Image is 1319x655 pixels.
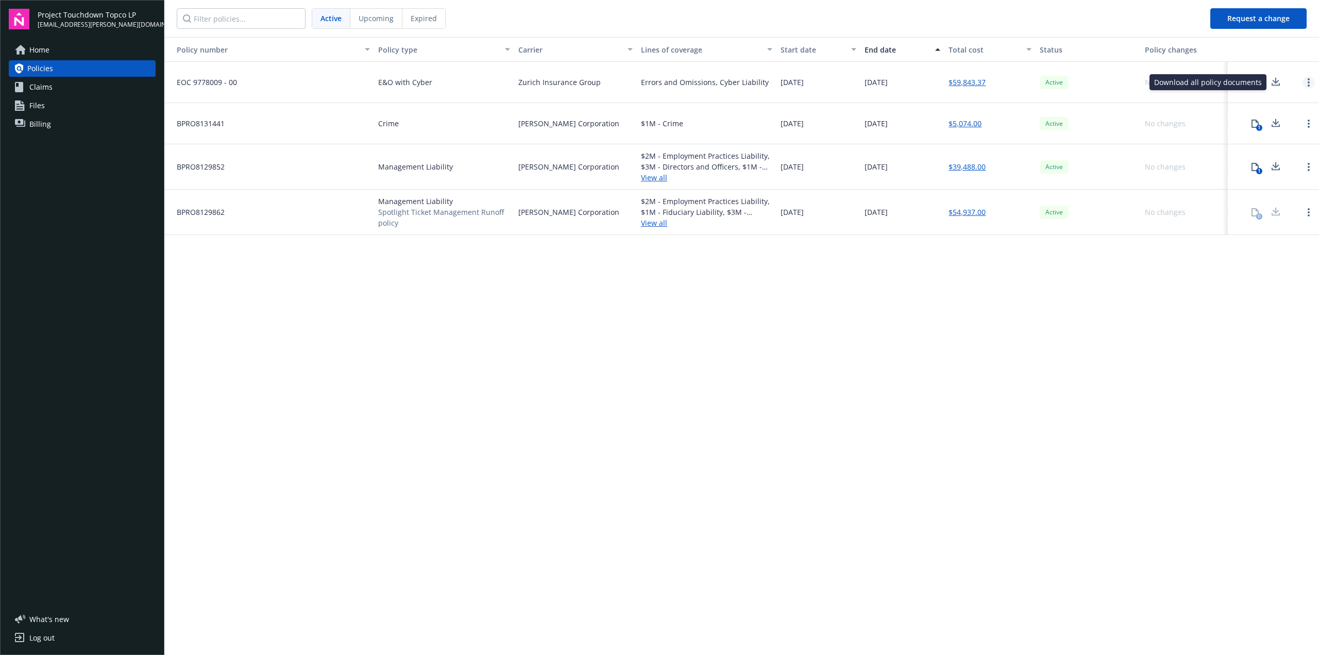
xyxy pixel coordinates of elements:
a: Open options [1303,117,1315,130]
div: No changes [1145,161,1186,172]
span: BPRO8129862 [168,207,225,217]
img: navigator-logo.svg [9,9,29,29]
div: Log out [29,630,55,646]
button: Total cost [944,37,1036,62]
div: $2M - Employment Practices Liability, $3M - Directors and Officers, $1M - Fiduciary Liability [641,150,773,172]
button: 1 [1245,72,1265,93]
div: Carrier [518,44,621,55]
span: E&O with Cyber [378,77,432,88]
div: Policy changes [1145,44,1224,55]
div: Download all policy documents [1149,74,1266,90]
div: 1 [1256,125,1262,131]
button: Project Touchdown Topco LP[EMAIL_ADDRESS][PERSON_NAME][DOMAIN_NAME] [38,9,156,29]
a: Files [9,97,156,114]
span: Active [1044,119,1064,128]
a: View all [641,172,773,183]
span: Active [1044,78,1064,87]
a: $39,488.00 [949,161,986,172]
div: No changes [1145,118,1186,129]
button: 1 [1245,157,1265,177]
div: Policy number [168,44,359,55]
span: Files [29,97,45,114]
div: Errors and Omissions, Cyber Liability [641,77,769,88]
button: Start date [776,37,860,62]
span: Crime [378,118,399,129]
span: Spotlight Ticket Management Runoff policy [378,207,510,228]
span: [DATE] [781,207,804,217]
span: [DATE] [865,77,888,88]
span: Active [1044,162,1064,172]
div: No changes [1145,207,1186,217]
button: 1 [1245,113,1265,134]
span: Project Touchdown Topco LP [38,9,156,20]
div: Status [1040,44,1137,55]
span: Upcoming [359,13,394,24]
span: BPRO8131441 [168,118,225,129]
span: Zurich Insurance Group [518,77,601,88]
button: What's new [9,614,86,625]
a: $59,843.37 [949,77,986,88]
a: Policies [9,60,156,77]
span: Management Liability [378,196,510,207]
div: Start date [781,44,845,55]
button: Policy type [374,37,514,62]
span: Policies [27,60,53,77]
a: View all [641,217,773,228]
a: Billing [9,116,156,132]
div: $1M - Crime [641,118,683,129]
span: Billing [29,116,51,132]
a: $54,937.00 [949,207,986,217]
span: Expired [411,13,437,24]
span: Management Liability [378,161,453,172]
span: [PERSON_NAME] Corporation [518,118,619,129]
span: Active [320,13,342,24]
span: [DATE] [781,118,804,129]
button: Lines of coverage [637,37,777,62]
a: Open options [1303,206,1315,219]
a: Open options [1303,76,1315,89]
div: Policy type [378,44,499,55]
span: [EMAIL_ADDRESS][PERSON_NAME][DOMAIN_NAME] [38,20,156,29]
span: [DATE] [781,77,804,88]
div: End date [865,44,929,55]
div: Total cost [949,44,1020,55]
a: Claims [9,79,156,95]
div: $2M - Employment Practices Liability, $1M - Fiduciary Liability, $3M - Directors and Officers [641,196,773,217]
input: Filter policies... [177,8,306,29]
button: Request a change [1210,8,1307,29]
span: Claims [29,79,53,95]
button: Policy changes [1141,37,1228,62]
div: No changes [1145,77,1186,88]
div: Toggle SortBy [168,44,359,55]
span: [DATE] [865,161,888,172]
button: Status [1036,37,1141,62]
div: 1 [1256,168,1262,174]
div: Lines of coverage [641,44,762,55]
a: Open options [1303,161,1315,173]
span: [PERSON_NAME] Corporation [518,207,619,217]
span: [DATE] [781,161,804,172]
button: Carrier [514,37,637,62]
span: BPRO8129852 [168,161,225,172]
button: End date [860,37,944,62]
span: [DATE] [865,207,888,217]
span: Active [1044,208,1064,217]
a: $5,074.00 [949,118,982,129]
span: What ' s new [29,614,69,625]
span: [DATE] [865,118,888,129]
span: [PERSON_NAME] Corporation [518,161,619,172]
span: Home [29,42,49,58]
span: EOC 9778009 - 00 [168,77,237,88]
a: Home [9,42,156,58]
